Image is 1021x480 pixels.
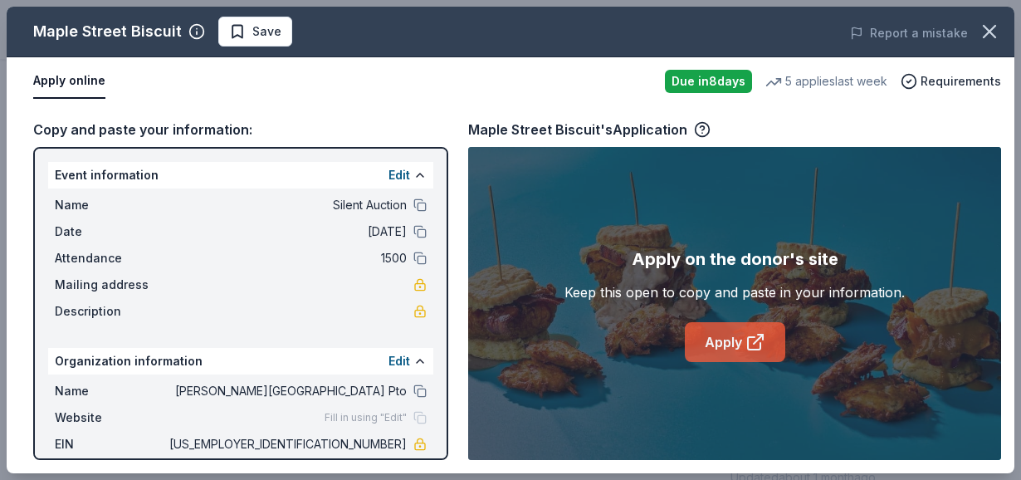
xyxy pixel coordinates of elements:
span: Description [55,301,166,321]
span: Mailing address [55,275,166,295]
span: Website [55,408,166,428]
span: Name [55,195,166,215]
div: Organization information [48,348,433,375]
span: [DATE] [166,222,407,242]
button: Apply online [33,64,105,99]
span: 1500 [166,248,407,268]
span: Date [55,222,166,242]
div: Due in 8 days [665,70,752,93]
div: Keep this open to copy and paste in your information. [564,282,905,302]
span: [PERSON_NAME][GEOGRAPHIC_DATA] Pto [166,381,407,401]
span: [US_EMPLOYER_IDENTIFICATION_NUMBER] [166,434,407,454]
button: Edit [388,165,410,185]
div: 5 applies last week [765,71,887,91]
div: Event information [48,162,433,189]
span: EIN [55,434,166,454]
a: Apply [685,322,785,362]
span: Requirements [921,71,1001,91]
div: Apply on the donor's site [632,246,838,272]
span: Silent Auction [166,195,407,215]
span: Name [55,381,166,401]
button: Save [218,17,292,47]
span: Attendance [55,248,166,268]
button: Report a mistake [850,23,968,43]
div: Copy and paste your information: [33,119,448,140]
button: Requirements [901,71,1001,91]
div: Maple Street Biscuit [33,18,182,45]
span: Save [252,22,281,42]
span: Fill in using "Edit" [325,411,407,424]
div: Maple Street Biscuit's Application [468,119,711,140]
button: Edit [388,351,410,371]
